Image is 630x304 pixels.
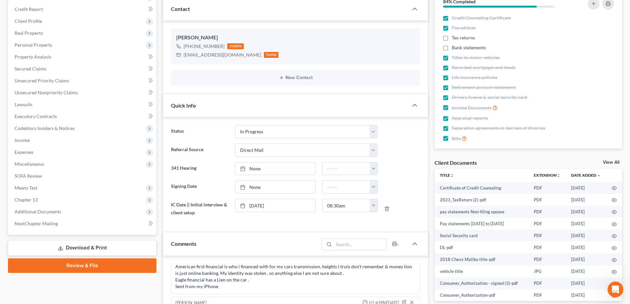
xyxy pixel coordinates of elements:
[435,278,528,289] td: Consumer_Authorization - signed (3)-pdf
[452,64,516,71] span: Recorded mortgages and deeds
[184,52,261,58] div: [EMAIL_ADDRESS][DOMAIN_NAME]
[452,115,488,121] span: Appraisal reports
[435,230,528,241] td: Social Security card
[15,66,46,71] span: Secured Claims
[176,75,415,80] button: New Contact
[597,174,601,178] i: expand_more
[184,43,225,50] div: [PHONE_NUMBER]
[227,43,244,49] div: mobile
[566,194,606,206] td: [DATE]
[322,199,370,212] input: -- : --
[15,221,58,226] span: NextChapter Mailing
[452,74,497,81] span: Life insurance policies
[571,173,601,178] a: Date Added expand_more
[566,241,606,253] td: [DATE]
[566,278,606,289] td: [DATE]
[528,218,566,230] td: PDF
[15,113,57,119] span: Executory Contracts
[9,3,156,15] a: Credit Report
[168,162,231,175] label: 341 Hearing
[557,174,561,178] i: unfold_more
[9,51,156,63] a: Property Analysis
[528,194,566,206] td: PDF
[171,6,190,12] span: Contact
[15,185,37,191] span: Means Test
[8,240,156,256] a: Download & Print
[452,15,511,21] span: Credit Counseling Certificate
[452,54,500,61] span: Titles to motor vehicles
[15,30,43,36] span: Real Property
[608,282,623,297] iframe: Intercom live chat
[15,6,43,12] span: Credit Report
[9,99,156,110] a: Lawsuits
[440,173,454,178] a: Titleunfold_more
[9,218,156,230] a: NextChapter Mailing
[528,182,566,194] td: PDF
[435,159,477,166] div: Client Documents
[9,170,156,182] a: SOFA Review
[168,199,231,219] label: IC Date || Initial interview & client setup
[566,266,606,278] td: [DATE]
[566,206,606,218] td: [DATE]
[452,84,516,91] span: Retirement account statements
[435,266,528,278] td: vehicle title
[235,162,315,175] a: None
[235,181,315,193] a: None
[9,63,156,75] a: Secured Claims
[168,144,231,157] label: Referral Source
[452,94,527,101] span: Drivers license & social security card
[322,162,370,175] input: -- : --
[603,160,619,165] a: View All
[15,209,61,214] span: Additional Documents
[528,289,566,301] td: PDF
[15,125,75,131] span: Codebtors Insiders & Notices
[176,34,415,42] div: [PERSON_NAME]
[15,18,42,24] span: Client Profile
[322,181,370,193] input: -- : --
[15,54,51,60] span: Property Analysis
[452,24,476,31] span: Pay advices
[264,52,278,58] div: home
[175,243,416,290] div: [PERSON_NAME] 10:31 AM (0 minutes ago) to me American first financial is who i financed with for ...
[435,218,528,230] td: Pay statements [DATE] to [DATE]
[8,258,156,273] a: Review & File
[566,218,606,230] td: [DATE]
[534,173,561,178] a: Extensionunfold_more
[452,105,491,111] span: Income Documents
[168,125,231,138] label: Status
[15,90,78,95] span: Unsecured Nonpriority Claims
[435,241,528,253] td: DL-pdf
[566,230,606,241] td: [DATE]
[528,266,566,278] td: JPG
[15,197,38,202] span: Chapter 13
[15,137,30,143] span: Income
[15,102,32,107] span: Lawsuits
[15,173,42,179] span: SOFA Review
[452,135,461,142] span: Bills
[235,199,315,212] a: [DATE]
[435,253,528,265] td: 2018 Chevy Malibu title-pdf
[435,206,528,218] td: pay statements Non-filing spouse
[435,182,528,194] td: Certificate of Credit Counseling
[435,289,528,301] td: Consumer_Authorization-pdf
[15,42,52,48] span: Personal Property
[566,253,606,265] td: [DATE]
[450,174,454,178] i: unfold_more
[9,75,156,87] a: Unsecured Priority Claims
[566,182,606,194] td: [DATE]
[452,125,545,131] span: Separation agreements or decrees of divorces
[566,289,606,301] td: [DATE]
[528,230,566,241] td: PDF
[9,110,156,122] a: Executory Contracts
[171,102,196,109] span: Quick Info
[168,180,231,194] label: Signing Date
[15,149,33,155] span: Expenses
[528,206,566,218] td: PDF
[15,161,44,167] span: Miscellaneous
[528,241,566,253] td: PDF
[171,240,196,247] span: Comments
[528,278,566,289] td: PDF
[452,44,486,51] span: Bank statements
[528,253,566,265] td: PDF
[435,194,528,206] td: 2023_TaxReturn (2)-pdf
